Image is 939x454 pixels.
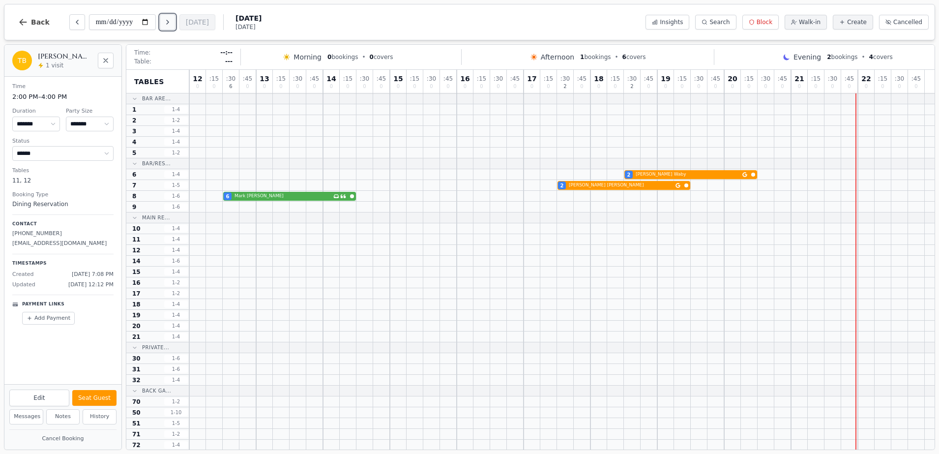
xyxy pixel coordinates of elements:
span: [DATE] 7:08 PM [72,271,114,279]
span: 2 [132,117,136,124]
span: 1 - 4 [164,376,188,384]
span: 0 [464,84,467,89]
button: History [83,409,117,424]
span: [PERSON_NAME] [PERSON_NAME] [569,182,674,189]
span: 32 [132,376,141,384]
span: Create [847,18,867,26]
span: : 15 [878,76,887,82]
button: Messages [9,409,43,424]
span: : 15 [209,76,219,82]
span: [PERSON_NAME] Waby [636,171,740,178]
span: 0 [413,84,416,89]
span: 1 - 4 [164,236,188,243]
button: Notes [46,409,80,424]
span: : 30 [828,76,837,82]
span: 0 [680,84,683,89]
span: 1 - 4 [164,106,188,113]
button: Cancel Booking [9,433,117,445]
span: 0 [580,84,583,89]
span: 18 [594,75,603,82]
span: Afternoon [541,52,574,62]
span: 0 [831,84,834,89]
span: 1 - 4 [164,268,188,275]
button: Search [695,15,736,30]
span: : 15 [677,76,687,82]
span: 71 [132,430,141,438]
span: 0 [881,84,884,89]
span: 12 [193,75,202,82]
dt: Booking Type [12,191,114,199]
span: 0 [848,84,851,89]
span: --:-- [220,49,233,57]
span: covers [869,53,893,61]
span: 0 [814,84,817,89]
span: 14 [326,75,336,82]
span: Created [12,271,34,279]
span: Updated [12,281,35,289]
span: 0 [497,84,499,89]
span: Evening [793,52,821,62]
span: 21 [132,333,141,341]
span: 4 [869,54,873,61]
span: Back [31,19,50,26]
span: 17 [527,75,536,82]
p: Contact [12,221,114,228]
span: 0 [530,84,533,89]
span: 18 [132,301,141,308]
span: [DATE] [235,23,262,31]
span: 1 - 5 [164,420,188,427]
span: 1 - 4 [164,322,188,330]
span: [DATE] [235,13,262,23]
span: 70 [132,398,141,406]
span: 0 [614,84,616,89]
span: 21 [794,75,804,82]
span: 0 [547,84,550,89]
span: 1 - 4 [164,441,188,449]
span: 1 - 2 [164,430,188,438]
span: 0 [764,84,767,89]
span: : 30 [761,76,770,82]
span: 1 - 4 [164,246,188,254]
span: Bar Are... [142,95,171,102]
span: 50 [132,409,141,417]
span: 0 [212,84,215,89]
span: 31 [132,365,141,373]
span: 0 [647,84,650,89]
span: 1 - 2 [164,279,188,286]
span: 0 [397,84,400,89]
span: 0 [914,84,917,89]
span: 1 - 4 [164,301,188,308]
span: • [615,53,618,61]
span: • [862,53,865,61]
span: Mark [PERSON_NAME] [235,193,331,200]
svg: Google booking [742,172,747,177]
span: 1 [580,54,584,61]
dt: Duration [12,107,60,116]
span: 6 [132,171,136,179]
span: 2 [630,84,633,89]
button: Insights [646,15,689,30]
span: : 30 [293,76,302,82]
span: 0 [747,84,750,89]
span: 0 [697,84,700,89]
span: : 30 [494,76,503,82]
span: 0 [446,84,449,89]
span: 0 [363,84,366,89]
span: : 45 [911,76,921,82]
span: 14 [132,257,141,265]
span: 0 [327,54,331,61]
span: 0 [898,84,901,89]
span: 0 [865,84,868,89]
span: 11 [132,236,141,243]
span: 6 [226,193,230,200]
span: : 45 [377,76,386,82]
span: : 15 [410,76,419,82]
span: 0 [196,84,199,89]
p: [PHONE_NUMBER] [12,230,114,238]
span: covers [622,53,646,61]
span: 19 [132,311,141,319]
span: 1 - 4 [164,171,188,178]
span: 13 [260,75,269,82]
span: 72 [132,441,141,449]
span: : 45 [510,76,520,82]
